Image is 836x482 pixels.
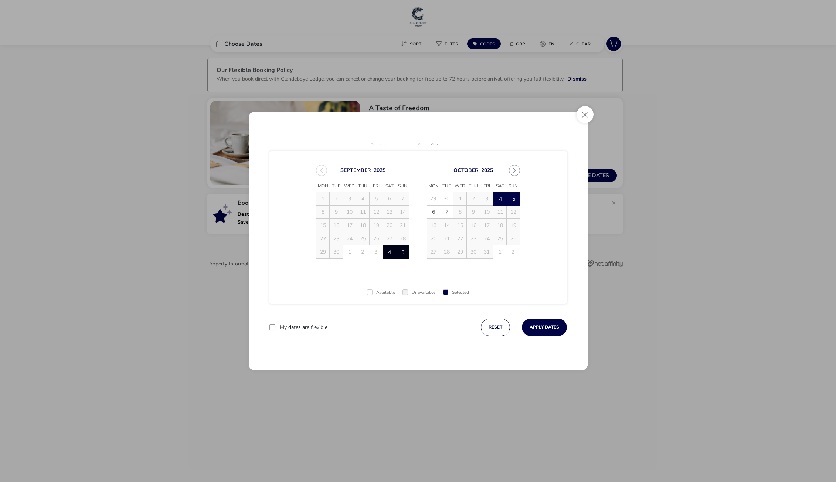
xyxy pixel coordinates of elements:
[440,192,453,206] td: 30
[309,156,527,268] div: Choose Date
[440,181,453,192] span: Tue
[509,165,520,176] button: Next Month
[427,206,440,218] span: 6
[427,245,440,259] td: 27
[280,325,327,330] label: My dates are flexible
[440,219,453,232] td: 14
[343,219,356,232] td: 17
[383,181,396,192] span: Sat
[507,206,520,219] td: 12
[493,206,507,219] td: 11
[383,232,396,245] td: 27
[522,319,567,336] button: Apply Dates
[507,193,520,206] span: 5
[343,245,356,259] td: 1
[577,106,594,123] button: Close
[396,181,409,192] span: Sun
[370,232,383,245] td: 26
[467,192,480,206] td: 2
[340,167,371,174] button: Choose Month
[343,192,356,206] td: 3
[440,245,453,259] td: 28
[427,219,440,232] td: 13
[440,232,453,245] td: 21
[383,219,396,232] td: 20
[427,206,440,219] td: 6
[316,192,330,206] td: 1
[493,192,507,206] td: 4
[453,206,467,219] td: 8
[467,206,480,219] td: 9
[427,192,440,206] td: 29
[467,181,480,192] span: Thu
[418,143,455,149] p: Check Out
[427,232,440,245] td: 20
[440,206,453,218] span: 7
[316,232,330,245] td: 22
[370,219,383,232] td: 19
[493,245,507,259] td: 1
[330,245,343,259] td: 30
[453,245,467,259] td: 29
[330,206,343,219] td: 9
[453,219,467,232] td: 15
[480,192,493,206] td: 3
[493,219,507,232] td: 18
[356,232,370,245] td: 25
[330,219,343,232] td: 16
[481,167,493,174] button: Choose Year
[481,319,510,336] button: reset
[494,193,507,206] span: 4
[370,192,383,206] td: 5
[330,192,343,206] td: 2
[356,192,370,206] td: 4
[356,206,370,219] td: 11
[480,206,493,219] td: 10
[453,167,479,174] button: Choose Month
[440,206,453,219] td: 7
[316,219,330,232] td: 15
[453,232,467,245] td: 22
[427,181,440,192] span: Mon
[343,232,356,245] td: 24
[316,181,330,192] span: Mon
[467,232,480,245] td: 23
[383,206,396,219] td: 13
[396,206,409,219] td: 14
[396,232,409,245] td: 28
[507,192,520,206] td: 5
[370,181,383,192] span: Fri
[383,192,396,206] td: 6
[370,245,383,259] td: 3
[396,219,409,232] td: 21
[374,167,385,174] button: Choose Year
[493,232,507,245] td: 25
[507,232,520,245] td: 26
[370,143,407,149] p: Check In
[330,181,343,192] span: Tue
[467,245,480,259] td: 30
[480,219,493,232] td: 17
[467,219,480,232] td: 16
[480,181,493,192] span: Fri
[396,192,409,206] td: 7
[507,181,520,192] span: Sun
[396,245,409,259] td: 5
[356,219,370,232] td: 18
[330,232,343,245] td: 23
[507,245,520,259] td: 2
[343,206,356,219] td: 10
[343,181,356,192] span: Wed
[383,245,396,259] td: 4
[453,192,467,206] td: 1
[453,181,467,192] span: Wed
[402,290,435,295] div: Unavailable
[480,232,493,245] td: 24
[370,206,383,219] td: 12
[480,245,493,259] td: 31
[507,219,520,232] td: 19
[443,290,469,295] div: Selected
[356,245,370,259] td: 2
[316,206,330,219] td: 8
[493,181,507,192] span: Sat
